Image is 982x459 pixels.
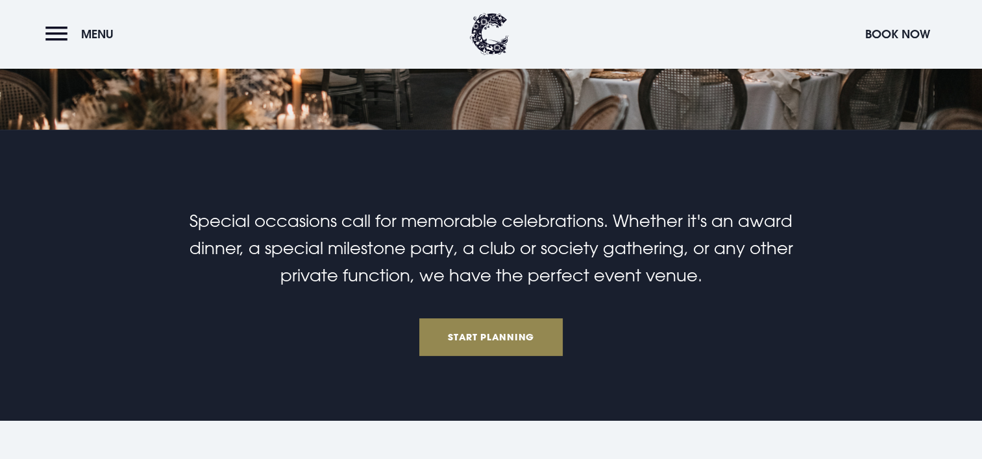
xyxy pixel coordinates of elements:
button: Menu [45,20,120,48]
button: Book Now [859,20,937,48]
span: Special occasions call for memorable celebrations. Whether it's an award dinner, a special milest... [190,211,793,285]
span: Menu [81,27,114,41]
a: Start Planning [419,318,563,356]
img: Clandeboye Lodge [470,13,509,55]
